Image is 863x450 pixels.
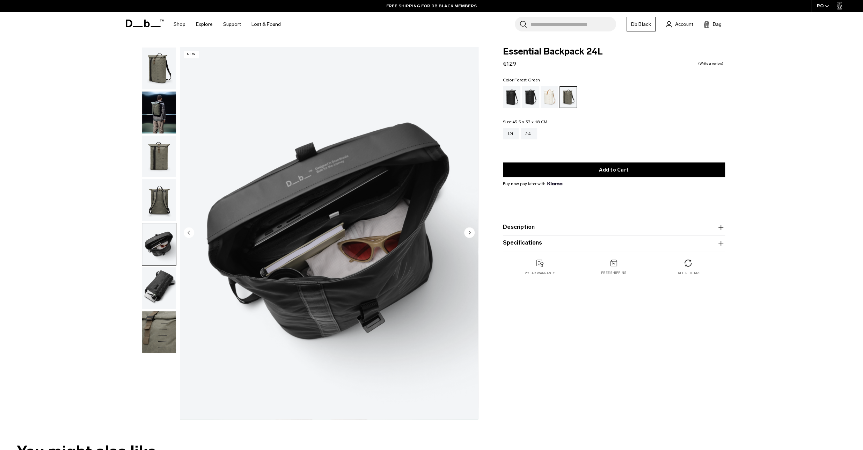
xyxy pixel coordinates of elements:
[503,239,725,247] button: Specifications
[142,179,176,221] img: Essential Backpack 24L Forest Green
[704,20,722,28] button: Bag
[522,86,539,108] a: Charcoal Grey
[503,47,725,56] span: Essential Backpack 24L
[503,78,540,82] legend: Color:
[713,21,722,28] span: Bag
[184,227,194,239] button: Previous slide
[251,12,281,37] a: Lost & Found
[547,182,562,185] img: {"height" => 20, "alt" => "Klarna"}
[666,20,693,28] a: Account
[503,60,516,67] span: €129
[142,47,176,90] button: Essential Backpack 24L Forest Green
[521,128,537,139] a: 24L
[503,181,562,187] span: Buy now pay later with
[168,12,286,37] nav: Main Navigation
[525,271,555,276] p: 2 year warranty
[142,223,176,265] img: Essential Backpack 24L Forest Green
[560,86,577,108] a: Forest Green
[174,12,185,37] a: Shop
[512,119,547,124] span: 45.5 x 33 x 18 CM
[503,120,548,124] legend: Size:
[503,128,519,139] a: 12L
[180,47,478,419] img: Essential Backpack 24L Forest Green
[142,136,176,177] img: Essential Backpack 24L Forest Green
[503,223,725,232] button: Description
[675,21,693,28] span: Account
[386,3,477,9] a: FREE SHIPPING FOR DB BLACK MEMBERS
[601,270,627,275] p: Free shipping
[196,12,213,37] a: Explore
[142,91,176,134] button: Essential Backpack 24L Forest Green
[142,267,176,309] img: Essential Backpack 24L Forest Green
[142,48,176,89] img: Essential Backpack 24L Forest Green
[184,51,199,58] p: New
[142,311,176,353] img: Essential Backpack 24L Forest Green
[464,227,475,239] button: Next slide
[142,92,176,133] img: Essential Backpack 24L Forest Green
[503,86,520,108] a: Black Out
[180,47,478,419] li: 5 / 7
[142,135,176,178] button: Essential Backpack 24L Forest Green
[223,12,241,37] a: Support
[503,162,725,177] button: Add to Cart
[698,62,723,65] a: Write a review
[514,78,540,82] span: Forest Green
[627,17,656,31] a: Db Black
[675,271,700,276] p: Free returns
[541,86,558,108] a: Oatmilk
